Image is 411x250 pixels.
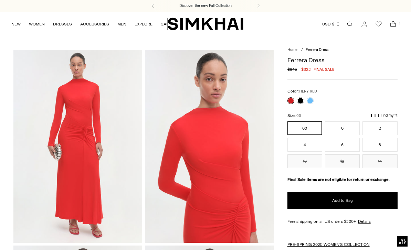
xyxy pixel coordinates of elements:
a: Open cart modal [386,17,400,31]
label: Size: [287,112,301,119]
a: NEW [11,17,21,32]
h1: Ferrera Dress [287,57,398,63]
s: $645 [287,66,297,73]
strong: Final Sale items are not eligible for return or exchange. [287,177,390,182]
a: Wishlist [372,17,386,31]
div: Free shipping on all US orders $200+ [287,218,398,225]
a: Open search modal [343,17,357,31]
a: ACCESSORIES [80,17,109,32]
div: / [301,47,303,53]
button: 00 [287,121,322,135]
nav: breadcrumbs [287,47,398,53]
button: 2 [362,121,397,135]
a: Details [358,218,371,225]
a: PRE-SPRING 2025 WOMEN'S COLLECTION [287,242,370,247]
label: Color: [287,88,317,95]
button: 0 [325,121,360,135]
button: 12 [325,154,360,168]
span: 1 [397,21,403,27]
span: Ferrera Dress [306,47,328,52]
a: MEN [117,17,126,32]
a: WOMEN [29,17,45,32]
span: FIERY RED [299,89,317,94]
img: Ferrera Dress [145,50,274,243]
button: 14 [362,154,397,168]
button: 6 [325,138,360,152]
a: Discover the new Fall Collection [179,3,232,9]
a: EXPLORE [135,17,152,32]
a: Home [287,47,297,52]
button: USD $ [322,17,340,32]
button: 10 [287,154,322,168]
span: $322 [301,66,311,73]
button: 4 [287,138,322,152]
a: Go to the account page [357,17,371,31]
iframe: Gorgias live chat messenger [377,218,404,243]
a: DRESSES [53,17,72,32]
button: 8 [362,138,397,152]
img: Ferrera Dress [13,50,142,243]
a: SIMKHAI [168,17,243,31]
span: 00 [296,113,301,118]
button: Add to Bag [287,192,398,209]
a: SALE [161,17,171,32]
span: Add to Bag [332,198,353,204]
